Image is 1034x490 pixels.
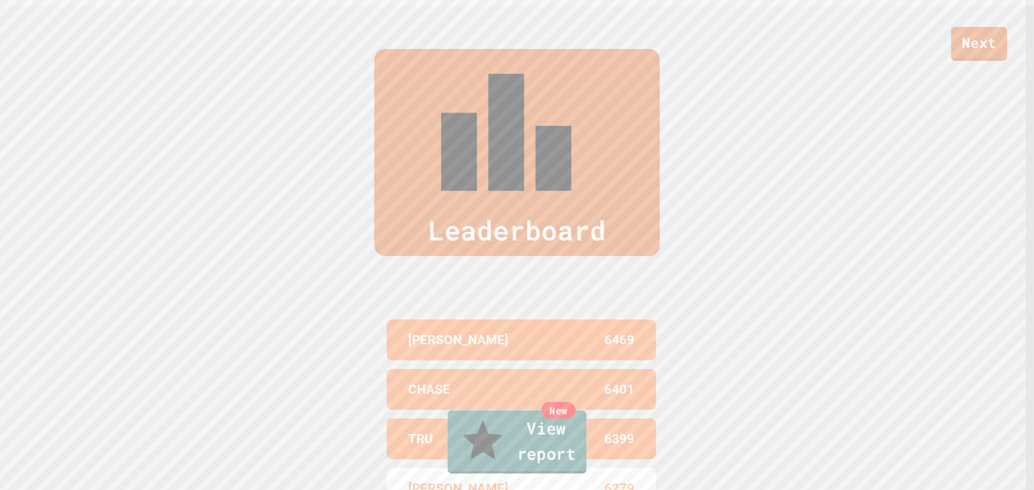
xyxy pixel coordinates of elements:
[448,410,586,474] a: View report
[604,380,634,399] p: 6401
[604,330,634,350] p: 6469
[374,49,660,256] div: Leaderboard
[951,27,1007,61] a: Next
[541,402,575,418] div: New
[408,380,450,399] p: CHASE
[408,330,508,350] p: [PERSON_NAME]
